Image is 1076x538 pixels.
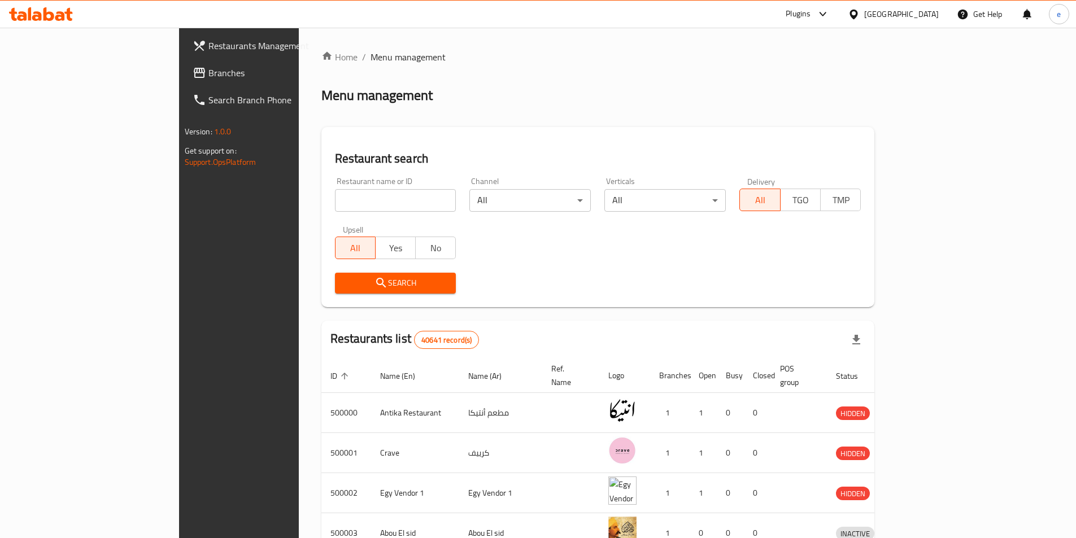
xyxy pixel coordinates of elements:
[214,124,232,139] span: 1.0.0
[375,237,416,259] button: Yes
[380,369,430,383] span: Name (En)
[184,32,359,59] a: Restaurants Management
[414,331,479,349] div: Total records count
[321,86,433,104] h2: Menu management
[185,155,256,169] a: Support.OpsPlatform
[1057,8,1061,20] span: e
[415,237,456,259] button: No
[415,335,478,345] span: 40641 record(s)
[330,330,480,349] h2: Restaurants list
[785,192,816,208] span: TGO
[717,358,744,393] th: Busy
[343,225,364,233] label: Upsell
[717,393,744,433] td: 0
[459,393,542,433] td: مطعم أنتيكا
[744,433,771,473] td: 0
[836,369,873,383] span: Status
[650,433,690,473] td: 1
[744,393,771,433] td: 0
[371,433,459,473] td: Crave
[690,433,717,473] td: 1
[747,177,776,185] label: Delivery
[185,143,237,158] span: Get support on:
[371,50,446,64] span: Menu management
[836,407,870,420] span: HIDDEN
[836,447,870,460] span: HIDDEN
[184,59,359,86] a: Branches
[604,189,726,212] div: All
[843,326,870,353] div: Export file
[690,393,717,433] td: 1
[739,189,780,211] button: All
[371,393,459,433] td: Antika Restaurant
[335,273,456,294] button: Search
[650,358,690,393] th: Branches
[690,358,717,393] th: Open
[459,473,542,513] td: Egy Vendor 1
[469,189,591,212] div: All
[599,358,650,393] th: Logo
[371,473,459,513] td: Egy Vendor 1
[321,50,875,64] nav: breadcrumb
[420,240,451,256] span: No
[780,189,821,211] button: TGO
[208,66,350,80] span: Branches
[744,192,776,208] span: All
[362,50,366,64] li: /
[208,39,350,53] span: Restaurants Management
[468,369,516,383] span: Name (Ar)
[717,433,744,473] td: 0
[650,473,690,513] td: 1
[820,189,861,211] button: TMP
[650,393,690,433] td: 1
[825,192,856,208] span: TMP
[690,473,717,513] td: 1
[335,150,861,167] h2: Restaurant search
[208,93,350,107] span: Search Branch Phone
[786,7,811,21] div: Plugins
[459,433,542,473] td: كرييف
[335,189,456,212] input: Search for restaurant name or ID..
[608,476,637,505] img: Egy Vendor 1
[335,237,376,259] button: All
[744,473,771,513] td: 0
[836,487,870,500] span: HIDDEN
[340,240,371,256] span: All
[744,358,771,393] th: Closed
[608,436,637,465] img: Crave
[717,473,744,513] td: 0
[184,86,359,113] a: Search Branch Phone
[780,362,813,389] span: POS group
[608,396,637,425] img: Antika Restaurant
[185,124,212,139] span: Version:
[330,369,352,383] span: ID
[551,362,586,389] span: Ref. Name
[344,276,447,290] span: Search
[380,240,411,256] span: Yes
[864,8,939,20] div: [GEOGRAPHIC_DATA]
